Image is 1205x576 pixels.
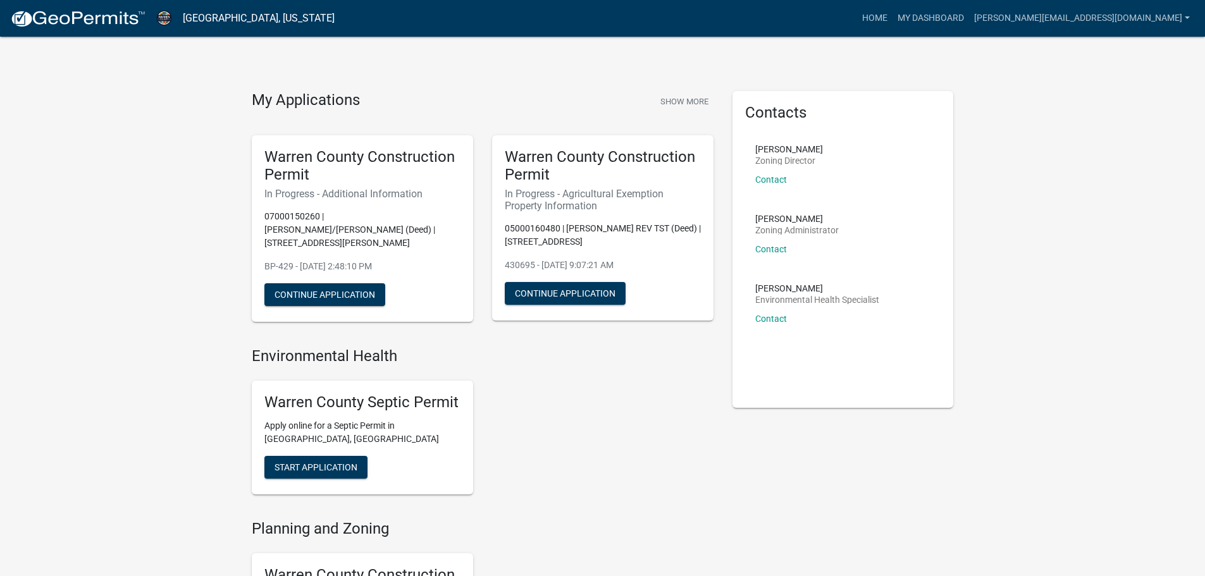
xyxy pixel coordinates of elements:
a: Contact [755,244,787,254]
h5: Warren County Septic Permit [264,393,460,412]
a: Contact [755,314,787,324]
a: Contact [755,175,787,185]
p: Zoning Administrator [755,226,839,235]
a: My Dashboard [893,6,969,30]
a: [PERSON_NAME][EMAIL_ADDRESS][DOMAIN_NAME] [969,6,1195,30]
img: Warren County, Iowa [156,9,173,27]
span: Start Application [275,462,357,472]
p: BP-429 - [DATE] 2:48:10 PM [264,260,460,273]
p: [PERSON_NAME] [755,284,879,293]
a: Home [857,6,893,30]
button: Continue Application [505,282,626,305]
p: Environmental Health Specialist [755,295,879,304]
h5: Contacts [745,104,941,122]
p: [PERSON_NAME] [755,214,839,223]
h4: Planning and Zoning [252,520,714,538]
button: Start Application [264,456,368,479]
h5: Warren County Construction Permit [505,148,701,185]
h6: In Progress - Additional Information [264,188,460,200]
h4: My Applications [252,91,360,110]
p: Zoning Director [755,156,823,165]
h4: Environmental Health [252,347,714,365]
button: Continue Application [264,283,385,306]
h5: Warren County Construction Permit [264,148,460,185]
p: 05000160480 | [PERSON_NAME] REV TST (Deed) | [STREET_ADDRESS] [505,222,701,248]
h6: In Progress - Agricultural Exemption Property Information [505,188,701,212]
p: [PERSON_NAME] [755,145,823,154]
p: Apply online for a Septic Permit in [GEOGRAPHIC_DATA], [GEOGRAPHIC_DATA] [264,419,460,446]
p: 430695 - [DATE] 9:07:21 AM [505,259,701,272]
p: 07000150260 | [PERSON_NAME]/[PERSON_NAME] (Deed) | [STREET_ADDRESS][PERSON_NAME] [264,210,460,250]
a: [GEOGRAPHIC_DATA], [US_STATE] [183,8,335,29]
button: Show More [655,91,714,112]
